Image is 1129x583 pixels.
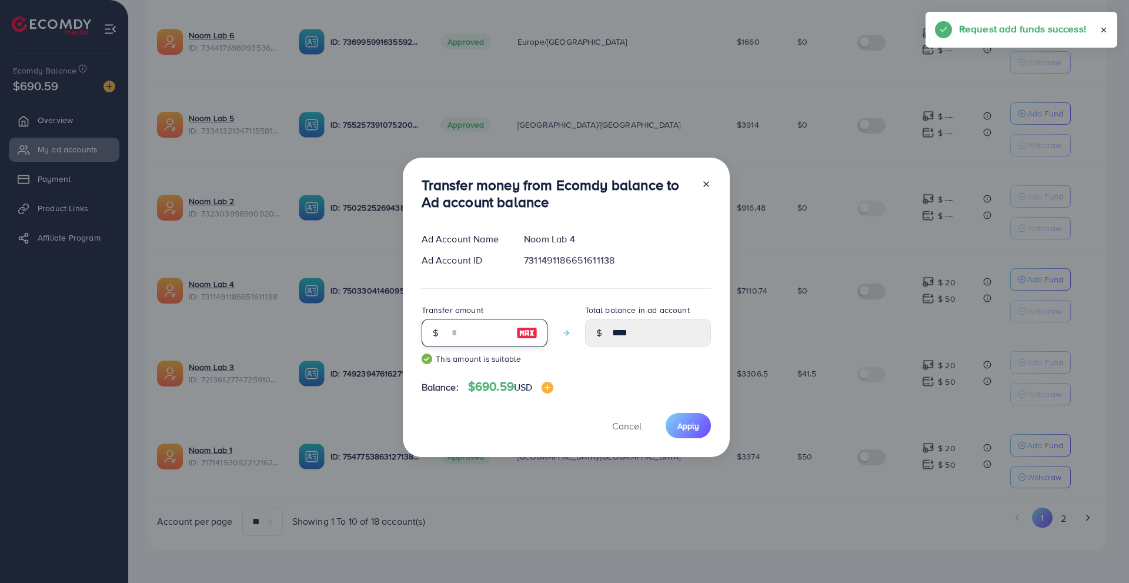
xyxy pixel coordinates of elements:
[412,232,515,246] div: Ad Account Name
[585,304,690,316] label: Total balance in ad account
[677,420,699,432] span: Apply
[959,21,1086,36] h5: Request add funds success!
[516,326,537,340] img: image
[542,382,553,394] img: image
[422,354,432,364] img: guide
[468,379,554,394] h4: $690.59
[422,381,459,394] span: Balance:
[612,419,642,432] span: Cancel
[515,232,720,246] div: Noom Lab 4
[597,413,656,438] button: Cancel
[422,353,547,365] small: This amount is suitable
[515,254,720,267] div: 7311491186651611138
[666,413,711,438] button: Apply
[422,176,692,211] h3: Transfer money from Ecomdy balance to Ad account balance
[422,304,483,316] label: Transfer amount
[514,381,532,394] span: USD
[412,254,515,267] div: Ad Account ID
[1079,530,1120,574] iframe: Chat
